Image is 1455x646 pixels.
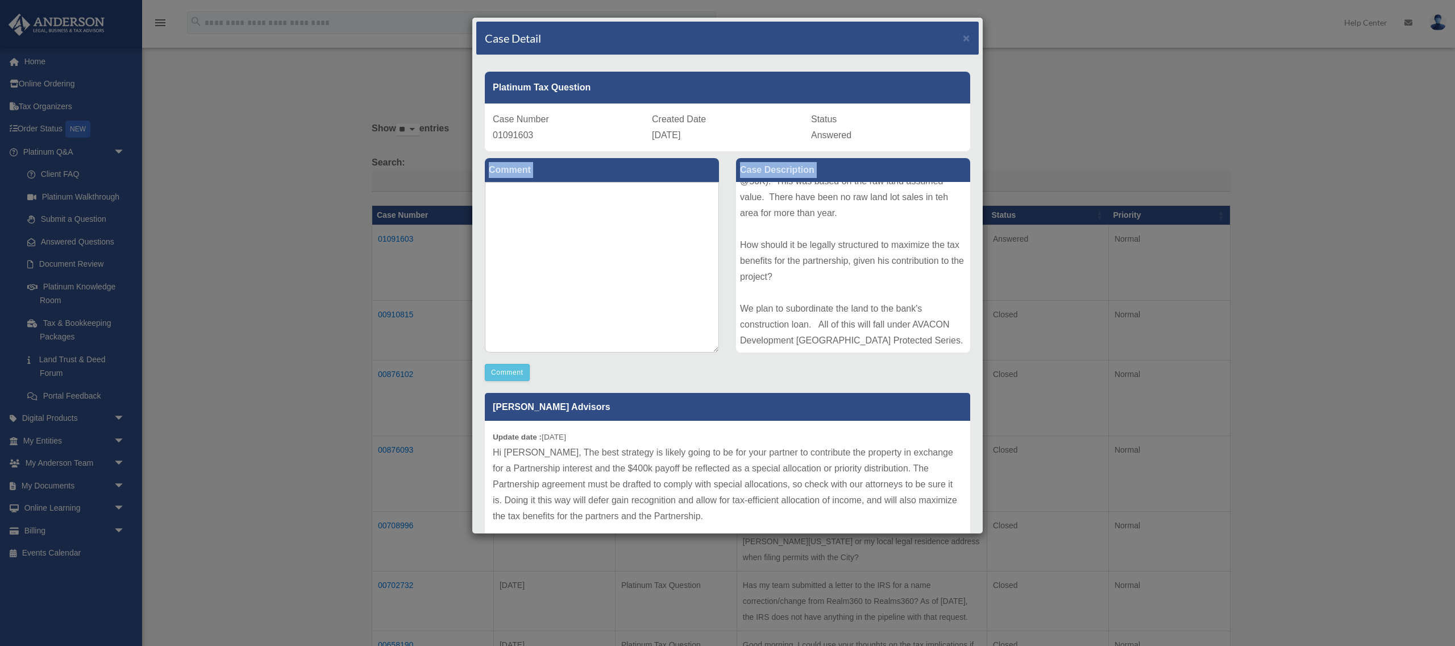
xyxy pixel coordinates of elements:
small: [DATE] [493,433,566,441]
span: Case Number [493,114,549,124]
span: [DATE] [652,130,680,140]
div: Platinum Tax Question [485,72,970,103]
label: Comment [485,158,719,182]
span: Status [811,114,837,124]
button: Close [963,32,970,44]
p: [PERSON_NAME] Advisors [485,393,970,421]
button: Comment [485,364,530,381]
span: Answered [811,130,851,140]
label: Case Description [736,158,970,182]
b: Update date : [493,433,542,441]
span: Created Date [652,114,706,124]
span: 01091603 [493,130,533,140]
div: What is the best strategy for my business partner in our real estate development company Avacon D... [736,182,970,353]
p: Hi [PERSON_NAME], The best strategy is likely going to be for your partner to contribute the prop... [493,445,962,524]
h4: Case Detail [485,30,541,46]
span: × [963,31,970,44]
